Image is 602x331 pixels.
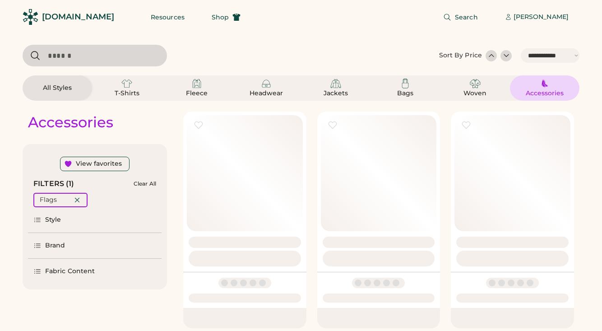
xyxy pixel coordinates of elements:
div: Brand [45,241,65,250]
div: Bags [385,89,426,98]
img: Bags Icon [400,78,411,89]
button: Search [432,8,489,26]
span: Shop [212,14,229,20]
div: T-Shirts [107,89,147,98]
div: All Styles [37,84,78,93]
img: Headwear Icon [261,78,272,89]
img: Accessories Icon [539,78,550,89]
span: Search [455,14,478,20]
button: Shop [201,8,251,26]
div: [PERSON_NAME] [514,13,569,22]
img: Jackets Icon [330,78,341,89]
img: T-Shirts Icon [121,78,132,89]
div: Clear All [134,181,156,187]
div: FILTERS (1) [33,178,74,189]
div: [DOMAIN_NAME] [42,11,114,23]
div: Flags [40,196,57,205]
div: Woven [455,89,495,98]
div: Accessories [28,113,113,131]
div: Sort By Price [439,51,482,60]
div: Style [45,215,61,224]
div: Headwear [246,89,287,98]
img: Woven Icon [470,78,481,89]
div: Fleece [176,89,217,98]
div: Accessories [524,89,565,98]
button: Resources [140,8,195,26]
div: Jackets [315,89,356,98]
img: Rendered Logo - Screens [23,9,38,25]
div: View favorites [76,159,122,168]
div: Fabric Content [45,267,95,276]
img: Fleece Icon [191,78,202,89]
